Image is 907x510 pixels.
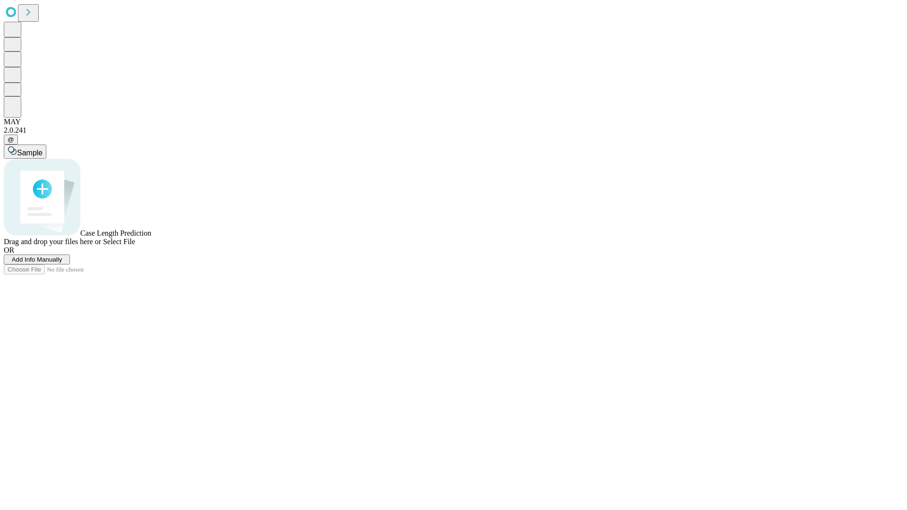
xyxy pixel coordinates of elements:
span: Drag and drop your files here or [4,238,101,246]
button: Sample [4,144,46,159]
span: Select File [103,238,135,246]
span: @ [8,136,14,143]
button: @ [4,135,18,144]
div: MAY [4,118,903,126]
button: Add Info Manually [4,255,70,264]
span: Sample [17,149,43,157]
div: 2.0.241 [4,126,903,135]
span: Case Length Prediction [80,229,151,237]
span: Add Info Manually [12,256,62,263]
span: OR [4,246,14,254]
